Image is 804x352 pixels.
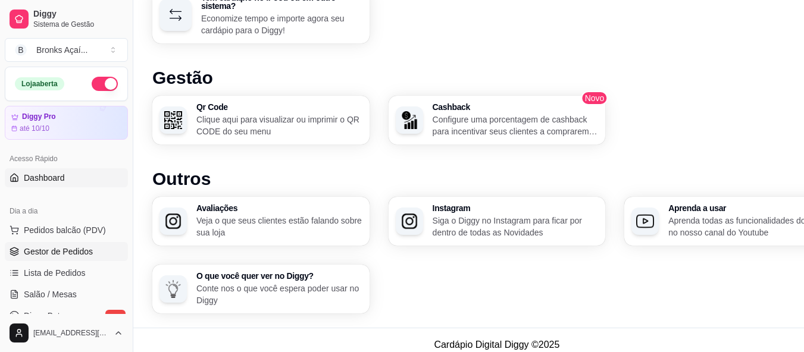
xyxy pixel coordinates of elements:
[22,112,56,121] article: Diggy Pro
[433,114,599,137] p: Configure uma porcentagem de cashback para incentivar seus clientes a comprarem em sua loja
[401,212,418,230] img: Instagram
[5,221,128,240] button: Pedidos balcão (PDV)
[152,265,370,313] button: O que você quer ver no Diggy?O que você quer ver no Diggy?Conte nos o que você espera poder usar ...
[24,246,93,257] span: Gestor de Pedidos
[164,111,182,129] img: Qr Code
[164,212,182,230] img: Avaliações
[5,285,128,304] a: Salão / Mesas
[636,212,654,230] img: Aprenda a usar
[20,124,49,133] article: até 10/10
[5,106,128,140] a: Diggy Proaté 10/10
[24,267,86,279] span: Lista de Pedidos
[5,168,128,187] a: Dashboard
[33,20,123,29] span: Sistema de Gestão
[5,306,128,325] a: Diggy Botnovo
[5,242,128,261] a: Gestor de Pedidos
[5,263,128,282] a: Lista de Pedidos
[36,44,87,56] div: Bronks Açaí ...
[401,111,418,129] img: Cashback
[24,310,60,322] span: Diggy Bot
[5,319,128,347] button: [EMAIL_ADDRESS][DOMAIN_NAME]
[5,149,128,168] div: Acesso Rápido
[33,328,109,338] span: [EMAIL_ADDRESS][DOMAIN_NAME]
[196,215,362,238] p: Veja o que seus clientes estão falando sobre sua loja
[196,204,362,212] h3: Avaliações
[152,96,370,144] button: Qr CodeQr CodeClique aqui para visualizar ou imprimir o QR CODE do seu menu
[389,96,606,144] button: CashbackCashbackConfigure uma porcentagem de cashback para incentivar seus clientes a comprarem e...
[24,224,106,236] span: Pedidos balcão (PDV)
[196,103,362,111] h3: Qr Code
[201,12,362,36] p: Economize tempo e importe agora seu cardápio para o Diggy!
[433,215,599,238] p: Siga o Diggy no Instagram para ficar por dentro de todas as Novidades
[24,172,65,184] span: Dashboard
[433,204,599,212] h3: Instagram
[5,202,128,221] div: Dia a dia
[15,44,27,56] span: B
[433,103,599,111] h3: Cashback
[24,288,77,300] span: Salão / Mesas
[15,77,64,90] div: Loja aberta
[389,197,606,246] button: InstagramInstagramSiga o Diggy no Instagram para ficar por dentro de todas as Novidades
[164,280,182,298] img: O que você quer ver no Diggy?
[196,282,362,306] p: Conte nos o que você espera poder usar no Diggy
[5,38,128,62] button: Select a team
[196,114,362,137] p: Clique aqui para visualizar ou imprimir o QR CODE do seu menu
[92,77,118,91] button: Alterar Status
[5,5,128,33] a: DiggySistema de Gestão
[581,91,608,105] span: Novo
[33,9,123,20] span: Diggy
[152,197,370,246] button: AvaliaçõesAvaliaçõesVeja o que seus clientes estão falando sobre sua loja
[196,272,362,280] h3: O que você quer ver no Diggy?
